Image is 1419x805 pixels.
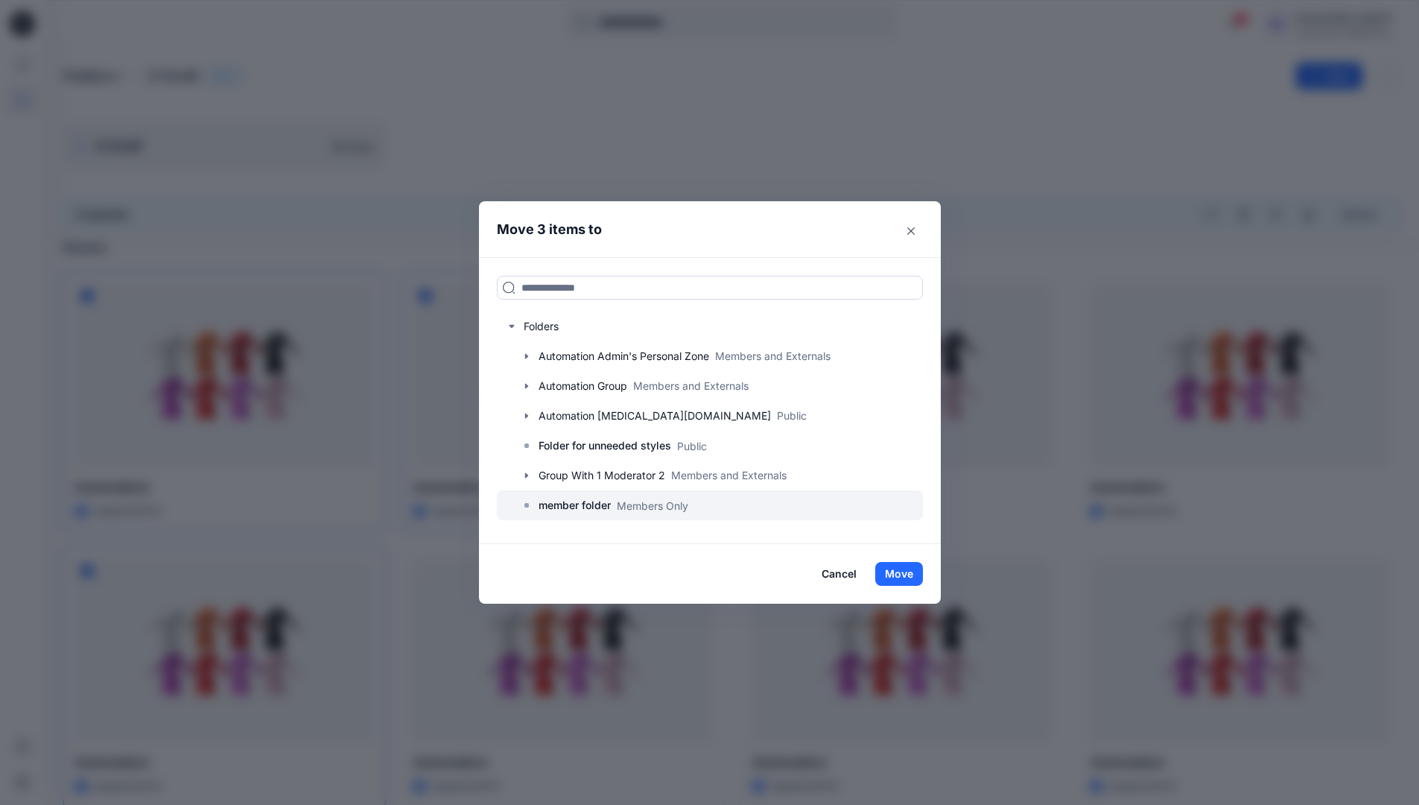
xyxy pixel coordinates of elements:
[617,498,688,514] p: Members Only
[875,562,923,586] button: Move
[677,438,707,454] p: Public
[812,562,866,586] button: Cancel
[539,496,611,514] p: member folder
[539,437,671,455] p: Folder for unneeded styles
[899,219,923,243] button: Close
[479,201,918,257] header: Move 3 items to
